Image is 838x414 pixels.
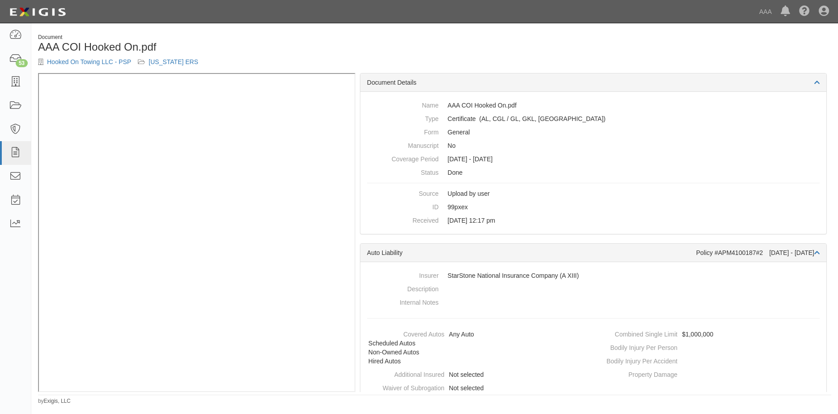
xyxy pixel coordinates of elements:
[47,58,131,65] a: Hooked On Towing LLC - PSP
[364,368,445,379] dt: Additional Insured
[696,248,820,257] div: Policy #APM4100187#2 [DATE] - [DATE]
[799,6,810,17] i: Help Center - Complianz
[367,214,439,225] dt: Received
[360,73,826,92] div: Document Details
[367,112,820,125] dd: Auto Liability Commercial General Liability / Garage Liability Garage Keepers Liability On-Hook
[364,381,590,395] dd: Not selected
[597,328,677,339] dt: Combined Single Limit
[367,99,820,112] dd: AAA COI Hooked On.pdf
[364,328,445,339] dt: Covered Autos
[364,381,445,392] dt: Waiver of Subrogation
[367,152,439,164] dt: Coverage Period
[38,41,428,53] h1: AAA COI Hooked On.pdf
[367,166,439,177] dt: Status
[597,328,823,341] dd: $1,000,000
[367,139,820,152] dd: No
[367,139,439,150] dt: Manuscript
[367,152,820,166] dd: [DATE] - [DATE]
[364,328,590,368] dd: Any Auto, Scheduled Autos, Non-Owned Autos, Hired Autos
[367,200,439,211] dt: ID
[367,187,820,200] dd: Upload by user
[597,368,677,379] dt: Property Damage
[38,34,428,41] div: Document
[44,398,71,404] a: Exigis, LLC
[367,166,820,179] dd: Done
[367,269,439,280] dt: Insurer
[367,125,439,137] dt: Form
[755,3,776,21] a: AAA
[16,59,28,67] div: 53
[367,200,820,214] dd: 99pxex
[367,187,439,198] dt: Source
[38,397,71,405] small: by
[149,58,198,65] a: [US_STATE] ERS
[367,248,696,257] div: Auto Liability
[367,296,439,307] dt: Internal Notes
[597,354,677,366] dt: Bodily Injury Per Accident
[367,112,439,123] dt: Type
[367,125,820,139] dd: General
[7,4,68,20] img: logo-5460c22ac91f19d4615b14bd174203de0afe785f0fc80cf4dbbc73dc1793850b.png
[364,368,590,381] dd: Not selected
[597,341,677,352] dt: Bodily Injury Per Person
[367,214,820,227] dd: [DATE] 12:17 pm
[367,282,439,293] dt: Description
[367,99,439,110] dt: Name
[367,269,820,282] dd: StarStone National Insurance Company (A XIII)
